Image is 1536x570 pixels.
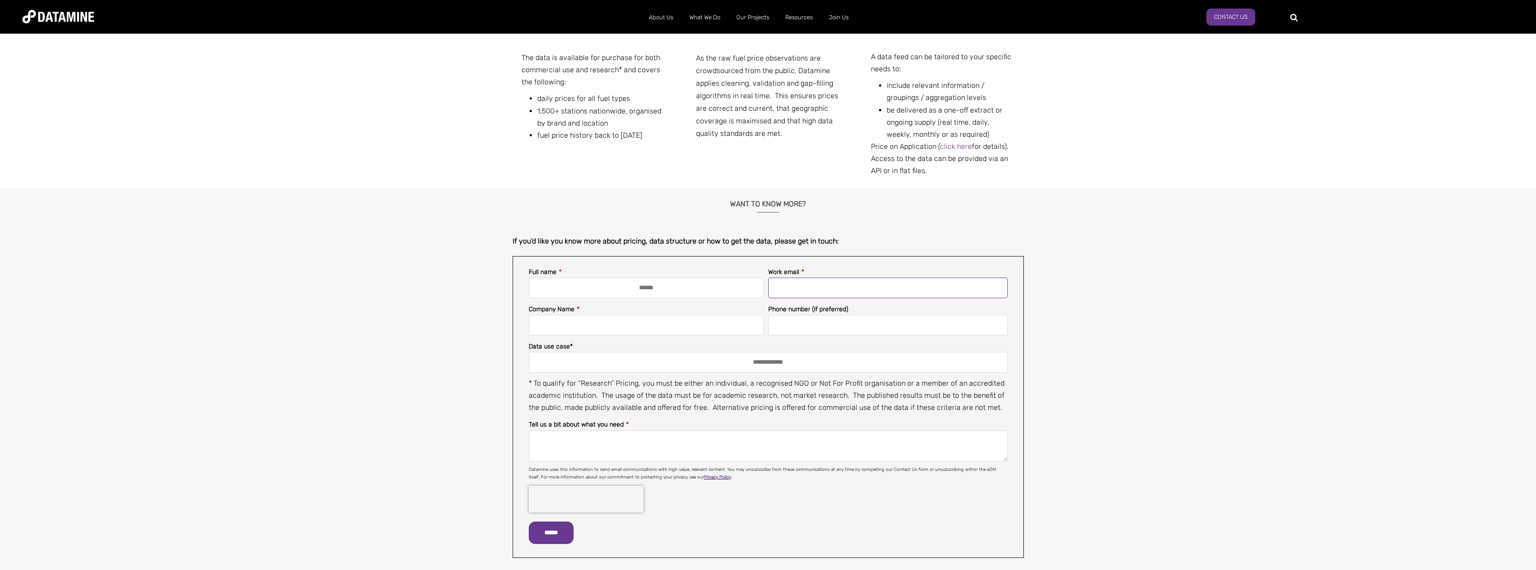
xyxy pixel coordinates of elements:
[641,6,681,29] a: About Us
[529,268,557,276] span: Full name
[537,129,666,141] li: fuel price history back to [DATE]
[22,10,94,23] img: Datamine
[1206,9,1255,26] a: Contact Us
[529,343,573,350] span: Data use case*
[768,305,848,313] span: Phone number (if preferred)
[887,104,1015,141] li: be delivered as a one-off extract or ongoing supply (real time, daily, weekly, monthly or as requ...
[529,421,624,428] span: Tell us a bit about what you need
[768,268,799,276] span: Work email
[681,6,728,29] a: What We Do
[537,92,666,104] li: daily prices for all fuel types
[513,237,839,245] span: If you’d like you know more about pricing, data structure or how to get the data, please get in t...
[887,79,1015,104] li: include relevant information / groupings / aggregation levels
[704,474,731,480] a: Privacy Policy
[871,140,1015,177] div: Price on Application ( for details). Access to the data can be provided via an API or in flat files.
[696,52,840,140] div: As the raw fuel price observations are crowdsourced from the public, Datamine applies cleaning, v...
[529,486,644,513] iframe: reCAPTCHA
[728,6,777,29] a: Our Projects
[522,52,666,88] p: The data is available for purchase for both commercial use and research* and covers the following:
[529,466,1008,481] p: Datamine uses this information to send email communications with high value, relevant content. Yo...
[513,188,1024,213] h3: Want to know more?
[529,305,574,313] span: Company Name
[871,51,1015,75] p: A data feed can be tailored to your specific needs to:
[529,377,1008,414] p: * To qualify for “Research” Pricing, you must be either an individual, a recognised NGO or Not Fo...
[821,6,857,29] a: Join Us
[537,105,666,129] li: 1,500+ stations nationwide, organised by brand and location
[940,142,972,151] a: click here
[777,6,821,29] a: Resources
